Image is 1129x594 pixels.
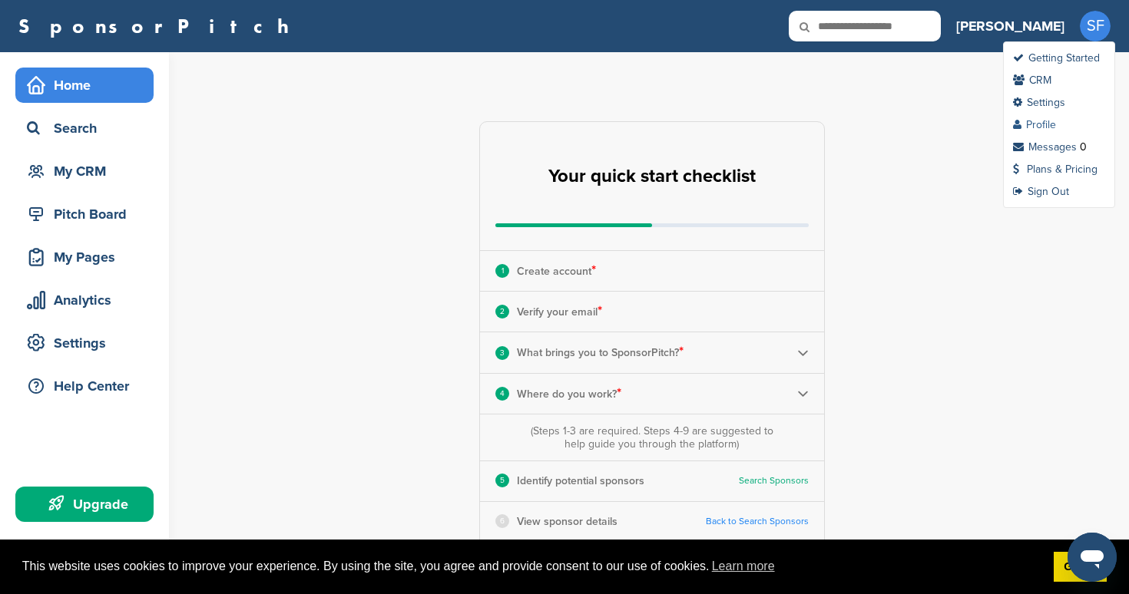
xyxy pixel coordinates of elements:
a: CRM [1013,74,1051,87]
div: Upgrade [23,490,154,518]
div: 2 [495,305,509,318]
div: 3 [495,346,509,360]
a: dismiss cookie message [1054,552,1107,582]
p: Identify potential sponsors [517,471,644,490]
div: My CRM [23,157,154,185]
div: 0 [1080,140,1087,153]
div: My Pages [23,243,154,271]
img: Checklist arrow 2 [797,388,809,399]
div: 1 [495,264,509,278]
p: Create account [517,261,596,281]
a: Settings [15,325,154,361]
p: Where do you work? [517,384,621,404]
a: Profile [1013,118,1056,131]
div: Pitch Board [23,200,154,228]
p: Verify your email [517,302,602,322]
a: Back to Search Sponsors [706,516,809,527]
h3: [PERSON_NAME] [956,15,1064,37]
span: This website uses cookies to improve your experience. By using the site, you agree and provide co... [22,555,1041,578]
a: Sign Out [1013,185,1069,198]
div: (Steps 1-3 are required. Steps 4-9 are suggested to help guide you through the platform) [527,424,777,450]
a: Messages [1013,140,1077,153]
a: Search [15,111,154,146]
a: Plans & Pricing [1013,163,1098,176]
h2: Your quick start checklist [548,160,756,193]
a: Getting Started [1013,51,1100,64]
div: 6 [495,514,509,528]
a: learn more about cookies [710,555,777,578]
img: Checklist arrow 2 [797,347,809,358]
div: Help Center [23,372,154,400]
a: Search Sponsors [739,475,809,487]
span: SF [1080,11,1111,41]
div: Home [23,71,154,99]
div: Search [23,114,154,142]
div: Analytics [23,286,154,314]
iframe: Bouton de lancement de la fenêtre de messagerie [1068,533,1117,582]
a: My CRM [15,153,154,189]
a: Pitch Board [15,196,154,232]
a: SponsorPitch [18,16,299,36]
a: Home [15,68,154,103]
p: View sponsor details [517,512,617,531]
div: Settings [23,329,154,357]
a: Settings [1013,96,1065,109]
a: Upgrade [15,487,154,522]
a: Analytics [15,282,154,318]
a: Help Center [15,368,154,404]
a: [PERSON_NAME] [956,9,1064,43]
div: 5 [495,474,509,487]
a: My Pages [15,239,154,275]
div: 4 [495,387,509,401]
p: What brings you to SponsorPitch? [517,342,684,362]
